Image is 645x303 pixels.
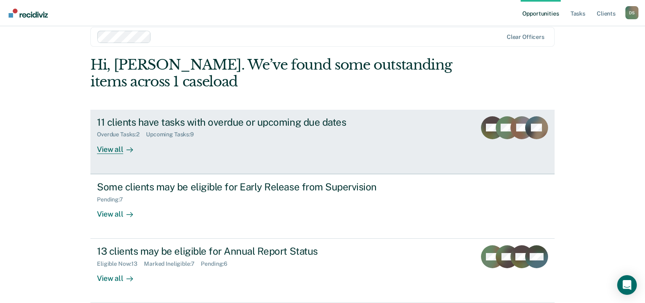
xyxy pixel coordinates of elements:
div: View all [97,203,143,219]
div: 13 clients may be eligible for Annual Report Status [97,245,384,257]
div: Pending : 7 [97,196,130,203]
div: Overdue Tasks : 2 [97,131,146,138]
div: D S [625,6,638,19]
button: Profile dropdown button [625,6,638,19]
a: 11 clients have tasks with overdue or upcoming due datesOverdue Tasks:2Upcoming Tasks:9View all [90,110,555,174]
img: Recidiviz [9,9,48,18]
div: Hi, [PERSON_NAME]. We’ve found some outstanding items across 1 caseload [90,57,462,90]
div: Marked Ineligible : 7 [144,260,201,267]
a: Some clients may be eligible for Early Release from SupervisionPending:7View all [90,174,555,239]
div: Open Intercom Messenger [617,275,637,295]
div: Some clients may be eligible for Early Release from Supervision [97,181,384,193]
div: 11 clients have tasks with overdue or upcoming due dates [97,116,384,128]
div: View all [97,138,143,154]
div: Clear officers [507,34,544,41]
div: View all [97,267,143,283]
a: 13 clients may be eligible for Annual Report StatusEligible Now:13Marked Ineligible:7Pending:6Vie... [90,239,555,303]
div: Upcoming Tasks : 9 [146,131,200,138]
div: Pending : 6 [201,260,234,267]
div: Eligible Now : 13 [97,260,144,267]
